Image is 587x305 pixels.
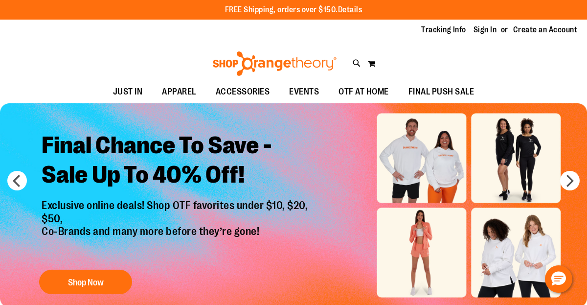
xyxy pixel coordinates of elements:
[329,81,399,103] a: OTF AT HOME
[34,123,328,199] h2: Final Chance To Save - Sale Up To 40% Off!
[34,199,328,260] p: Exclusive online deals! Shop OTF favorites under $10, $20, $50, Co-Brands and many more before th...
[113,81,143,103] span: JUST IN
[162,81,196,103] span: APPAREL
[289,81,319,103] span: EVENTS
[206,81,280,103] a: ACCESSORIES
[338,5,362,14] a: Details
[545,265,572,293] button: Hello, have a question? Let’s chat.
[216,81,270,103] span: ACCESSORIES
[103,81,153,103] a: JUST IN
[560,171,580,190] button: next
[225,4,362,16] p: FREE Shipping, orders over $150.
[34,123,328,299] a: Final Chance To Save -Sale Up To 40% Off! Exclusive online deals! Shop OTF favorites under $10, $...
[39,270,132,294] button: Shop Now
[474,24,497,35] a: Sign In
[152,81,206,103] a: APPAREL
[399,81,484,103] a: FINAL PUSH SALE
[421,24,466,35] a: Tracking Info
[7,171,27,190] button: prev
[279,81,329,103] a: EVENTS
[408,81,474,103] span: FINAL PUSH SALE
[211,51,338,76] img: Shop Orangetheory
[339,81,389,103] span: OTF AT HOME
[513,24,578,35] a: Create an Account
